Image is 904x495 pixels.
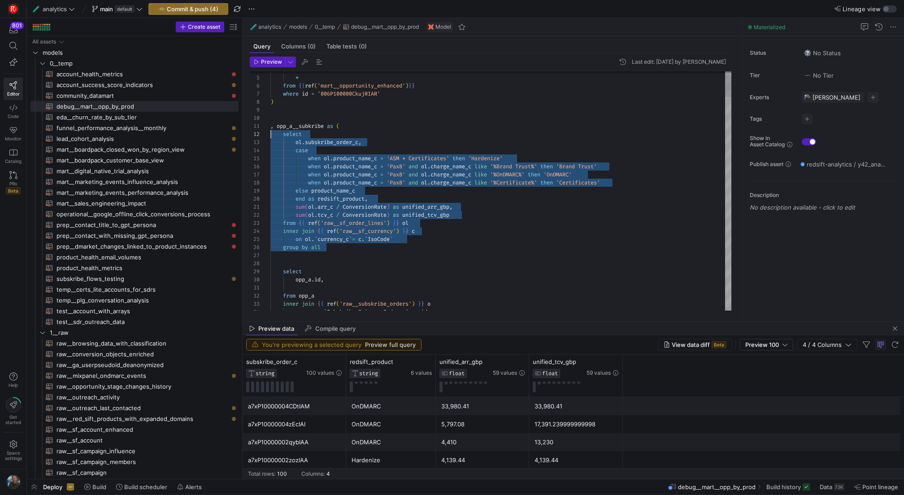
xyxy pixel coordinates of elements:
[804,94,811,101] img: https://storage.googleapis.com/y42-prod-data-exchange/images/6IdsliWYEjCj6ExZYNtk9pMT8U8l8YHLguyz...
[56,414,228,424] span: raw__red_sift_products_with_expanded_domains​​​​​​​​​​
[50,328,237,338] span: 1__raw
[258,24,281,30] span: analytics
[30,112,239,123] div: Press SPACE to select this row.
[43,48,237,58] span: models
[427,171,430,178] span: .
[176,22,224,32] button: Create asset
[672,341,710,348] span: View data diff
[56,457,228,467] span: raw__sf_campaign_members​​​​​​​​​​
[30,198,239,209] a: mart__sales_engineering_impact​​​​​​​​​​
[250,146,260,154] div: 14
[843,5,881,13] span: Lineage view
[421,163,427,170] span: ol
[750,204,900,211] p: No description available - click to edit
[56,123,228,133] span: funnel_performance_analysis__monthly​​​​​​​​​​
[311,90,314,97] span: =
[528,171,540,178] span: then
[250,90,260,98] div: 7
[421,179,427,186] span: ol
[30,370,239,381] a: raw__mixpanel_ondmarc_events​​​​​​​​​​
[30,176,239,187] div: Press SPACE to select this row.
[56,252,228,263] span: product_health_email_volumes​​​​​​​​​​
[30,133,239,144] div: Press SPACE to select this row.
[283,90,299,97] span: where
[56,392,228,403] span: raw__outreach_activity​​​​​​​​​​
[115,5,135,13] span: default
[296,195,305,202] span: end
[427,179,430,186] span: .
[409,163,418,170] span: and
[750,116,795,122] span: Tags
[308,195,314,202] span: as
[56,112,228,123] span: eda__churn_rate_by_sub_tier​​​​​​​​​​
[56,241,228,252] span: prep__dmarket_changes_linked_to_product_instances​​​​​​​​​​
[30,69,239,79] div: Press SPACE to select this row.
[299,82,302,89] span: {
[148,3,228,15] button: Commit & push (4)
[30,219,239,230] a: prep__contact_title_to_gpt_persona​​​​​​​​​​
[762,479,814,495] button: Build history
[712,341,726,348] span: Beta
[5,414,21,425] span: Get started
[50,58,237,69] span: 0__temp
[540,163,553,170] span: then
[30,176,239,187] a: mart__marketing_events_influence_analysis​​​​​​​​​​
[100,5,113,13] span: main
[56,446,228,456] span: raw__sf_campaign_influence​​​​​​​​​​
[7,91,20,96] span: Editor
[798,158,888,170] button: redsift-analytics / y42_analytics_main / debug__mart__opp_by_prod
[30,155,239,166] div: Press SPACE to select this row.
[167,5,218,13] span: Commit & push (4)
[30,198,239,209] div: Press SPACE to select this row.
[10,22,24,29] div: 801
[324,179,330,186] span: ol
[250,130,260,138] div: 12
[409,171,418,178] span: and
[490,163,537,170] span: '%Brand Trust%'
[393,203,399,210] span: as
[358,139,361,146] span: ,
[30,381,239,392] a: raw__opportunity_stage_changes_history​​​​​​​​​​
[112,479,171,495] button: Build scheduler
[308,203,314,210] span: ol
[330,179,333,186] span: .
[804,72,834,79] span: No Tier
[387,155,449,162] span: 'ASM + Certificates'
[56,468,228,478] span: raw__sf_campaign​​​​​​​​​​
[474,179,487,186] span: like
[287,22,309,32] button: models
[428,24,434,30] img: undefined
[430,171,471,178] span: charge_name_c
[56,101,228,112] span: debug__mart__opp_by_prod​​​​​​​​​​
[296,211,305,219] span: sum
[8,382,19,388] span: Help
[333,163,377,170] span: product_name_c
[56,317,228,327] span: test__sdr_outreach_data​​​​​​​​​​
[402,203,449,210] span: unified_arr_gbp
[326,44,367,49] span: Table tests
[56,306,228,316] span: test__account_with_arrays​​​​​​​​​​
[327,123,333,130] span: as
[317,203,333,210] span: arr_c
[302,90,308,97] span: id
[430,163,471,170] span: charge_name_c
[250,106,260,114] div: 9
[343,203,387,210] span: ConversionRate
[336,123,339,130] span: (
[311,187,355,194] span: product_name_c
[253,44,270,49] span: Query
[283,82,296,89] span: from
[30,90,239,101] a: community_datamart​​​​​​​​​​
[5,136,22,141] span: Monitor
[474,163,487,170] span: like
[308,44,316,49] span: (0)
[308,163,321,170] span: when
[30,187,239,198] a: mart__marketing_events_performance_analysis​​​​​​​​​​
[56,198,228,209] span: mart__sales_engineering_impact​​​​​​​​​​
[30,123,239,133] a: funnel_performance_analysis__monthly​​​​​​​​​​
[380,171,383,178] span: =
[409,179,418,186] span: and
[302,82,305,89] span: {
[804,49,811,57] img: No status
[261,59,282,65] span: Preview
